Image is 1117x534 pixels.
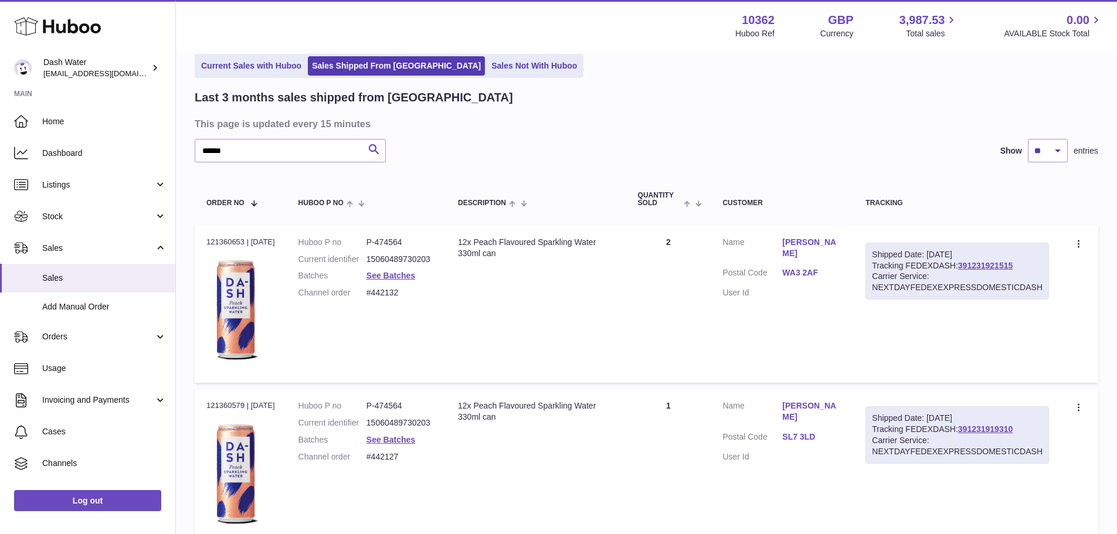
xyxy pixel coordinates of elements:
dt: User Id [722,451,782,462]
div: Customer [722,199,842,207]
span: Home [42,116,167,127]
div: Carrier Service: NEXTDAYFEDEXEXPRESSDOMESTICDASH [872,271,1043,293]
span: AVAILABLE Stock Total [1004,28,1103,39]
span: Orders [42,331,154,342]
a: Sales Not With Huboo [487,56,581,76]
dt: Batches [298,434,366,445]
dt: Huboo P no [298,237,366,248]
a: Log out [14,490,161,511]
dd: #442132 [366,287,434,298]
div: Dash Water [43,57,149,79]
div: Huboo Ref [735,28,775,39]
dt: Channel order [298,451,366,462]
dd: 15060489730203 [366,254,434,265]
h2: Last 3 months sales shipped from [GEOGRAPHIC_DATA] [195,90,513,106]
span: Huboo P no [298,199,344,207]
span: Cases [42,426,167,437]
dd: P-474564 [366,400,434,411]
div: Shipped Date: [DATE] [872,249,1043,260]
span: Usage [42,363,167,374]
dd: #442127 [366,451,434,462]
a: [PERSON_NAME] [782,400,842,423]
a: 391231921515 [958,261,1013,270]
span: Sales [42,273,167,284]
a: WA3 2AF [782,267,842,278]
td: 2 [626,225,711,383]
span: 3,987.53 [899,12,945,28]
div: 12x Peach Flavoured Sparkling Water 330ml can [458,400,614,423]
a: 0.00 AVAILABLE Stock Total [1004,12,1103,39]
div: Tracking [865,199,1049,207]
div: Tracking FEDEXDASH: [865,406,1049,464]
dt: Name [722,237,782,262]
img: internalAdmin-10362@internal.huboo.com [14,59,32,77]
div: Carrier Service: NEXTDAYFEDEXEXPRESSDOMESTICDASH [872,435,1043,457]
a: Current Sales with Huboo [197,56,305,76]
div: Tracking FEDEXDASH: [865,243,1049,300]
dt: Channel order [298,287,366,298]
dt: Huboo P no [298,400,366,411]
div: 12x Peach Flavoured Sparkling Water 330ml can [458,237,614,259]
span: 0.00 [1067,12,1089,28]
dt: Postal Code [722,267,782,281]
div: 121360579 | [DATE] [206,400,275,411]
span: Description [458,199,506,207]
dd: P-474564 [366,237,434,248]
img: 103621706197738.png [206,251,265,368]
div: Shipped Date: [DATE] [872,413,1043,424]
a: SL7 3LD [782,431,842,443]
a: Sales Shipped From [GEOGRAPHIC_DATA] [308,56,485,76]
span: Channels [42,458,167,469]
span: Add Manual Order [42,301,167,312]
dt: Name [722,400,782,426]
span: [EMAIL_ADDRESS][DOMAIN_NAME] [43,69,172,78]
dt: Batches [298,270,366,281]
div: Currency [820,28,854,39]
a: See Batches [366,435,415,444]
h3: This page is updated every 15 minutes [195,117,1095,130]
a: See Batches [366,271,415,280]
dt: Current identifier [298,417,366,428]
span: Stock [42,211,154,222]
dt: User Id [722,287,782,298]
span: Dashboard [42,148,167,159]
div: 121360653 | [DATE] [206,237,275,247]
a: [PERSON_NAME] [782,237,842,259]
span: Listings [42,179,154,191]
a: 391231919310 [958,424,1013,434]
span: Quantity Sold [638,192,681,207]
span: entries [1074,145,1098,157]
a: 3,987.53 Total sales [899,12,959,39]
span: Total sales [906,28,958,39]
strong: GBP [828,12,853,28]
dd: 15060489730203 [366,417,434,428]
span: Invoicing and Payments [42,394,154,406]
span: Order No [206,199,245,207]
span: Sales [42,243,154,254]
dt: Current identifier [298,254,366,265]
dt: Postal Code [722,431,782,445]
strong: 10362 [742,12,775,28]
label: Show [1000,145,1022,157]
img: 103621706197738.png [206,415,265,532]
